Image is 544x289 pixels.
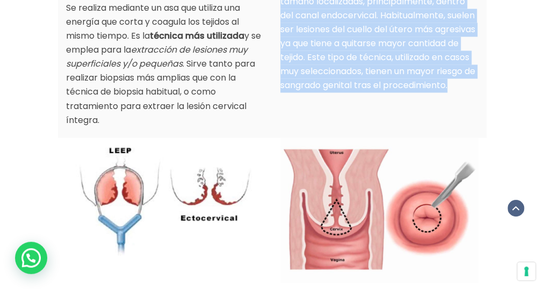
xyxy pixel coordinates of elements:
img: Cono Cervical Valencia [280,138,478,283]
em: extracción de lesiones muy superficiales y/o pequeñas [66,44,248,70]
img: Cono Cervical Dr Lucas Minig [66,138,264,268]
p: Se realiza mediante un asa que utiliza una energía que corta y coagula los tejidos al mismo tiemp... [66,1,264,127]
strong: técnica más utilizada [150,30,244,42]
button: Sus preferencias de consentimiento para tecnologías de seguimiento [517,262,535,280]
